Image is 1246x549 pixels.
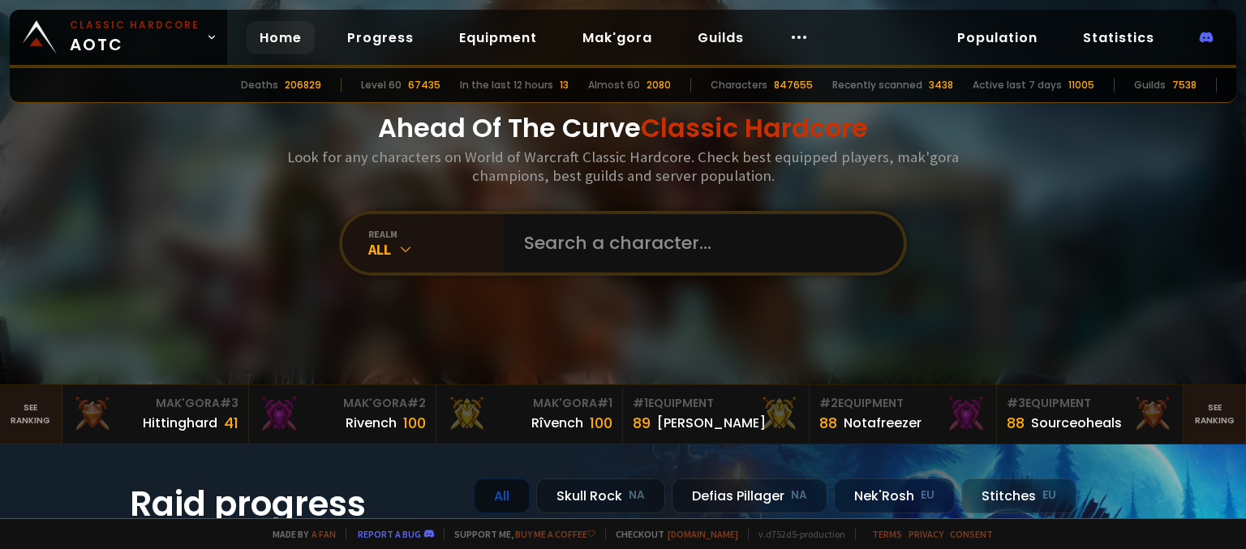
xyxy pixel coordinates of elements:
[929,78,953,92] div: 3438
[1070,21,1167,54] a: Statistics
[436,385,623,444] a: Mak'Gora#1Rîvench100
[346,413,397,433] div: Rivench
[810,385,996,444] a: #2Equipment88Notafreezer
[1172,78,1197,92] div: 7538
[569,21,665,54] a: Mak'gora
[791,487,807,504] small: NA
[819,395,838,411] span: # 2
[633,412,651,434] div: 89
[515,528,595,540] a: Buy me a coffee
[378,109,868,148] h1: Ahead Of The Curve
[950,528,993,540] a: Consent
[748,528,845,540] span: v. d752d5 - production
[1068,78,1094,92] div: 11005
[1007,412,1025,434] div: 88
[973,78,1062,92] div: Active last 7 days
[407,395,426,411] span: # 2
[672,478,827,513] div: Defias Pillager
[844,413,922,433] div: Notafreezer
[444,528,595,540] span: Support me,
[711,78,767,92] div: Characters
[72,395,238,412] div: Mak'Gora
[368,228,505,240] div: realm
[220,395,238,411] span: # 3
[408,78,440,92] div: 67435
[460,78,553,92] div: In the last 12 hours
[143,413,217,433] div: Hittinghard
[819,395,986,412] div: Equipment
[514,214,884,272] input: Search a character...
[361,78,402,92] div: Level 60
[633,395,648,411] span: # 1
[10,10,227,65] a: Classic HardcoreAOTC
[536,478,665,513] div: Skull Rock
[685,21,757,54] a: Guilds
[1031,413,1122,433] div: Sourceoheals
[590,412,612,434] div: 100
[629,487,645,504] small: NA
[921,487,934,504] small: EU
[285,78,321,92] div: 206829
[944,21,1051,54] a: Population
[1007,395,1173,412] div: Equipment
[819,412,837,434] div: 88
[358,528,421,540] a: Report a bug
[62,385,249,444] a: Mak'Gora#3Hittinghard41
[909,528,943,540] a: Privacy
[647,78,671,92] div: 2080
[403,412,426,434] div: 100
[633,395,799,412] div: Equipment
[872,528,902,540] a: Terms
[70,18,200,32] small: Classic Hardcore
[70,18,200,57] span: AOTC
[834,478,955,513] div: Nek'Rosh
[474,478,530,513] div: All
[588,78,640,92] div: Almost 60
[247,21,315,54] a: Home
[641,109,868,146] span: Classic Hardcore
[446,21,550,54] a: Equipment
[263,528,336,540] span: Made by
[249,385,436,444] a: Mak'Gora#2Rivench100
[605,528,738,540] span: Checkout
[334,21,427,54] a: Progress
[531,413,583,433] div: Rîvench
[281,148,965,185] h3: Look for any characters on World of Warcraft Classic Hardcore. Check best equipped players, mak'g...
[259,395,425,412] div: Mak'Gora
[961,478,1076,513] div: Stitches
[224,412,238,434] div: 41
[623,385,810,444] a: #1Equipment89[PERSON_NAME]
[997,385,1184,444] a: #3Equipment88Sourceoheals
[774,78,813,92] div: 847655
[597,395,612,411] span: # 1
[668,528,738,540] a: [DOMAIN_NAME]
[446,395,612,412] div: Mak'Gora
[832,78,922,92] div: Recently scanned
[241,78,278,92] div: Deaths
[1042,487,1056,504] small: EU
[1134,78,1166,92] div: Guilds
[657,413,766,433] div: [PERSON_NAME]
[130,478,454,530] h1: Raid progress
[311,528,336,540] a: a fan
[368,240,505,259] div: All
[1184,385,1246,444] a: Seeranking
[560,78,569,92] div: 13
[1007,395,1025,411] span: # 3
